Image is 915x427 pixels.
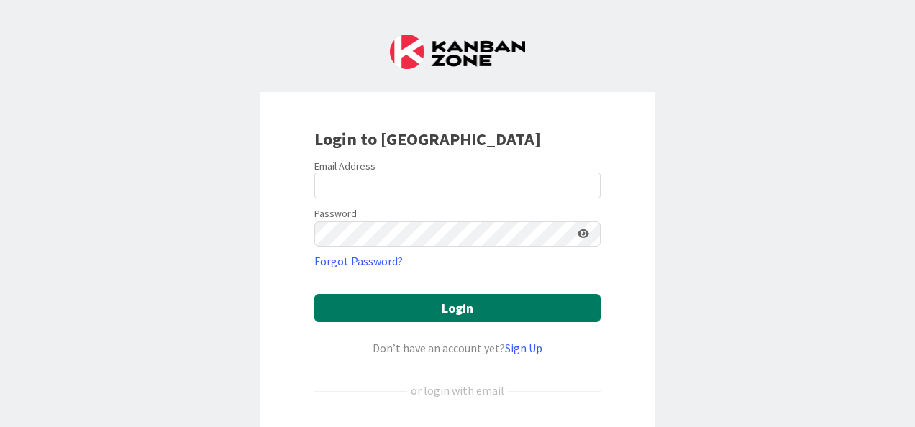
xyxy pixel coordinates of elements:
img: Kanban Zone [390,35,525,69]
button: Login [314,294,601,322]
div: Don’t have an account yet? [314,339,601,357]
label: Email Address [314,160,375,173]
label: Password [314,206,357,221]
a: Sign Up [505,341,542,355]
div: or login with email [407,382,508,399]
a: Forgot Password? [314,252,403,270]
b: Login to [GEOGRAPHIC_DATA] [314,128,541,150]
